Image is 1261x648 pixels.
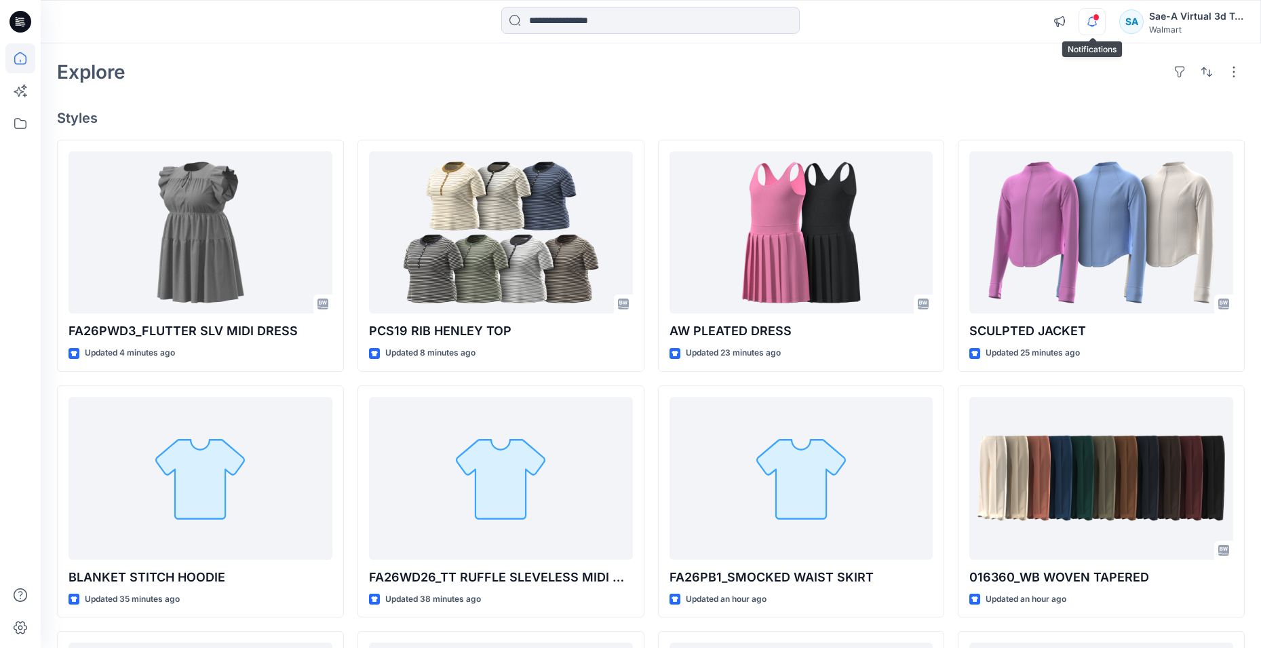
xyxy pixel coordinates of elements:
p: BLANKET STITCH HOODIE [69,568,332,587]
a: 016360_WB WOVEN TAPERED [969,397,1233,560]
a: PCS19 RIB HENLEY TOP [369,151,633,314]
a: BLANKET STITCH HOODIE [69,397,332,560]
p: PCS19 RIB HENLEY TOP [369,322,633,341]
p: Updated an hour ago [986,592,1066,607]
a: SCULPTED JACKET [969,151,1233,314]
a: FA26PWD3_FLUTTER SLV MIDI DRESS [69,151,332,314]
a: FA26PB1_SMOCKED WAIST SKIRT [670,397,933,560]
a: AW PLEATED DRESS [670,151,933,314]
div: Sae-A Virtual 3d Team [1149,8,1244,24]
p: 016360_WB WOVEN TAPERED [969,568,1233,587]
p: Updated 25 minutes ago [986,346,1080,360]
p: SCULPTED JACKET [969,322,1233,341]
p: Updated 4 minutes ago [85,346,175,360]
p: FA26WD26_TT RUFFLE SLEVELESS MIDI DRESS [369,568,633,587]
p: Updated an hour ago [686,592,767,607]
h4: Styles [57,110,1245,126]
h2: Explore [57,61,125,83]
div: Walmart [1149,24,1244,35]
div: SA [1119,9,1144,34]
p: FA26PB1_SMOCKED WAIST SKIRT [670,568,933,587]
p: FA26PWD3_FLUTTER SLV MIDI DRESS [69,322,332,341]
p: Updated 35 minutes ago [85,592,180,607]
p: Updated 8 minutes ago [385,346,476,360]
p: Updated 23 minutes ago [686,346,781,360]
a: FA26WD26_TT RUFFLE SLEVELESS MIDI DRESS [369,397,633,560]
p: AW PLEATED DRESS [670,322,933,341]
p: Updated 38 minutes ago [385,592,481,607]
